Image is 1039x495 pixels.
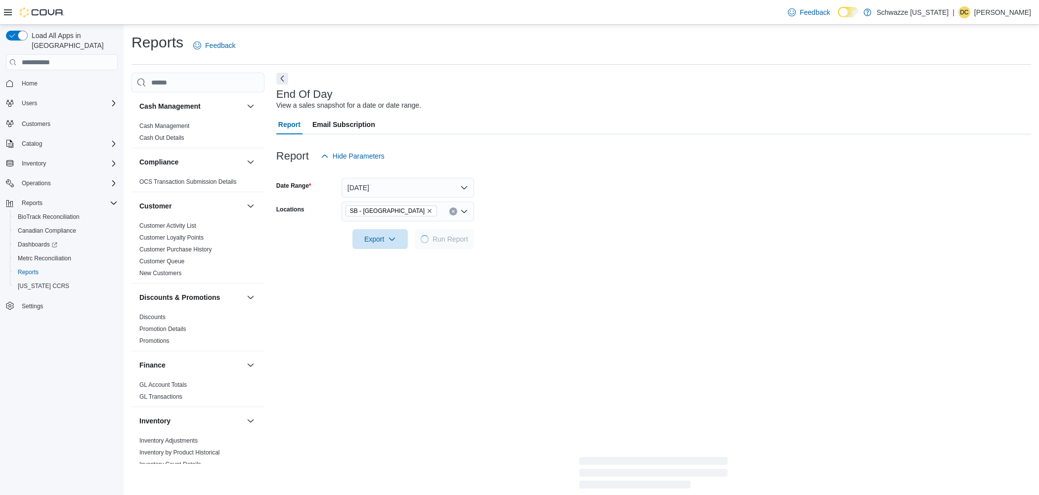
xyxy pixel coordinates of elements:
span: Customer Queue [139,257,184,265]
div: Cash Management [131,120,264,148]
span: Reports [18,197,118,209]
button: Canadian Compliance [10,224,122,238]
span: SB - [GEOGRAPHIC_DATA] [350,206,425,216]
a: Home [18,78,42,89]
span: Report [278,115,301,134]
span: Settings [22,302,43,310]
span: Dashboards [14,239,118,250]
span: Run Report [433,234,468,244]
h3: Inventory [139,416,171,426]
button: Metrc Reconciliation [10,251,122,265]
a: [US_STATE] CCRS [14,280,73,292]
p: | [952,6,954,18]
span: Home [18,77,118,89]
button: BioTrack Reconciliation [10,210,122,224]
button: Cash Management [139,101,243,111]
span: New Customers [139,269,181,277]
span: Catalog [22,140,42,148]
button: Inventory [139,416,243,426]
span: SB - Pueblo West [346,206,437,216]
a: Customers [18,118,54,130]
div: Customer [131,220,264,283]
span: Metrc Reconciliation [18,254,71,262]
span: Cash Out Details [139,134,184,142]
a: Inventory Count Details [139,461,201,468]
span: Feedback [205,41,235,50]
button: Home [2,76,122,90]
a: BioTrack Reconciliation [14,211,84,223]
button: Discounts & Promotions [139,292,243,302]
span: Inventory by Product Historical [139,449,220,456]
button: Open list of options [460,207,468,215]
span: Inventory [22,160,46,167]
a: Inventory Adjustments [139,437,198,444]
span: Cash Management [139,122,189,130]
a: Promotions [139,337,170,344]
span: Export [358,229,402,249]
a: GL Transactions [139,393,182,400]
button: Customer [245,200,257,212]
button: Clear input [449,207,457,215]
a: Reports [14,266,43,278]
span: Users [18,97,118,109]
span: GL Account Totals [139,381,187,389]
a: Customer Purchase History [139,246,212,253]
label: Date Range [276,182,311,190]
a: Promotion Details [139,326,186,332]
button: Next [276,73,288,84]
span: Inventory [18,158,118,169]
span: Catalog [18,138,118,150]
span: Users [22,99,37,107]
button: Reports [10,265,122,279]
button: Finance [245,359,257,371]
a: Dashboards [10,238,122,251]
div: Compliance [131,176,264,192]
button: Users [18,97,41,109]
span: [US_STATE] CCRS [18,282,69,290]
span: Email Subscription [312,115,375,134]
button: Inventory [245,415,257,427]
button: Discounts & Promotions [245,291,257,303]
button: Compliance [245,156,257,168]
button: Compliance [139,157,243,167]
div: Finance [131,379,264,407]
button: Catalog [18,138,46,150]
span: OCS Transaction Submission Details [139,178,237,186]
span: Discounts [139,313,166,321]
span: Reports [18,268,39,276]
button: Users [2,96,122,110]
a: Inventory by Product Historical [139,449,220,456]
div: Daniel castillo [958,6,970,18]
nav: Complex example [6,72,118,339]
a: Dashboards [14,239,61,250]
span: Customer Loyalty Points [139,234,204,242]
h3: Discounts & Promotions [139,292,220,302]
span: Operations [22,179,51,187]
button: Cash Management [245,100,257,112]
button: [DATE] [342,178,474,198]
span: Inventory Adjustments [139,437,198,445]
input: Dark Mode [838,7,859,17]
button: Hide Parameters [317,146,389,166]
div: View a sales snapshot for a date or date range. [276,100,421,111]
span: Dc [960,6,968,18]
span: BioTrack Reconciliation [18,213,80,221]
span: Home [22,80,38,87]
span: Loading [420,235,429,244]
span: Canadian Compliance [14,225,118,237]
span: Customer Activity List [139,222,196,230]
h3: Finance [139,360,166,370]
span: Feedback [800,7,830,17]
a: Settings [18,300,47,312]
span: Operations [18,177,118,189]
h3: Cash Management [139,101,201,111]
span: Load All Apps in [GEOGRAPHIC_DATA] [28,31,118,50]
span: Promotion Details [139,325,186,333]
span: Promotions [139,337,170,345]
button: Inventory [18,158,50,169]
a: Customer Activity List [139,222,196,229]
label: Locations [276,206,304,213]
span: Loading [579,459,728,491]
